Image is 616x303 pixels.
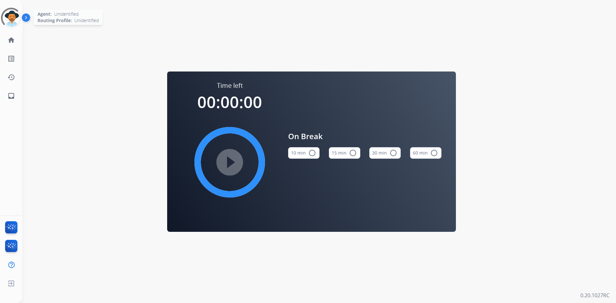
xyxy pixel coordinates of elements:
[38,17,72,24] span: Routing Profile:
[430,149,438,157] mat-icon: radio_button_unchecked
[369,147,401,159] button: 30 min
[580,291,610,299] p: 0.20.1027RC
[7,36,15,44] mat-icon: home
[288,147,320,159] button: 10 min
[308,149,316,157] mat-icon: radio_button_unchecked
[7,55,15,63] mat-icon: list_alt
[288,130,441,142] span: On Break
[389,149,397,157] mat-icon: radio_button_unchecked
[54,11,79,17] span: Unidentified
[74,17,99,24] span: Unidentified
[38,11,52,17] span: Agent:
[217,81,243,90] span: Time left
[329,147,360,159] button: 15 min
[7,73,15,81] mat-icon: history
[197,91,262,113] span: 00:00:00
[410,147,441,159] button: 60 min
[349,149,357,157] mat-icon: radio_button_unchecked
[7,92,15,100] mat-icon: inbox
